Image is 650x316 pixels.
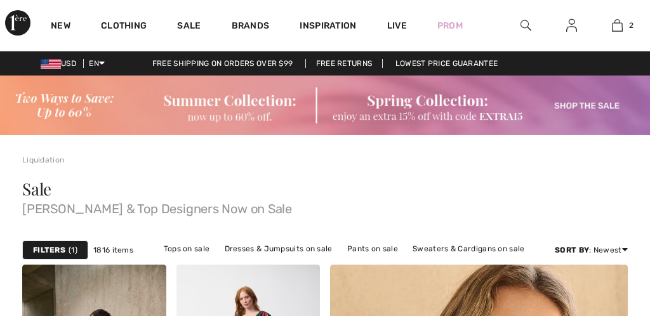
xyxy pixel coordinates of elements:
[385,59,508,68] a: Lowest Price Guarantee
[51,20,70,34] a: New
[22,178,51,200] span: Sale
[555,244,628,256] div: : Newest
[101,20,147,34] a: Clothing
[22,155,64,164] a: Liquidation
[521,18,531,33] img: search the website
[232,20,270,34] a: Brands
[5,10,30,36] img: 1ère Avenue
[93,244,133,256] span: 1816 items
[41,59,61,69] img: US Dollar
[142,59,303,68] a: Free shipping on orders over $99
[437,19,463,32] a: Prom
[69,244,77,256] span: 1
[326,257,389,273] a: Skirts on sale
[157,240,216,257] a: Tops on sale
[218,240,339,257] a: Dresses & Jumpsuits on sale
[341,240,404,257] a: Pants on sale
[629,20,633,31] span: 2
[305,59,383,68] a: Free Returns
[89,59,105,68] span: EN
[300,20,356,34] span: Inspiration
[556,18,587,34] a: Sign In
[41,59,81,68] span: USD
[555,246,589,254] strong: Sort By
[387,19,407,32] a: Live
[33,244,65,256] strong: Filters
[392,257,474,273] a: Outerwear on sale
[595,18,639,33] a: 2
[215,257,324,273] a: Jackets & Blazers on sale
[612,18,623,33] img: My Bag
[566,18,577,33] img: My Info
[177,20,201,34] a: Sale
[406,240,531,257] a: Sweaters & Cardigans on sale
[22,197,628,215] span: [PERSON_NAME] & Top Designers Now on Sale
